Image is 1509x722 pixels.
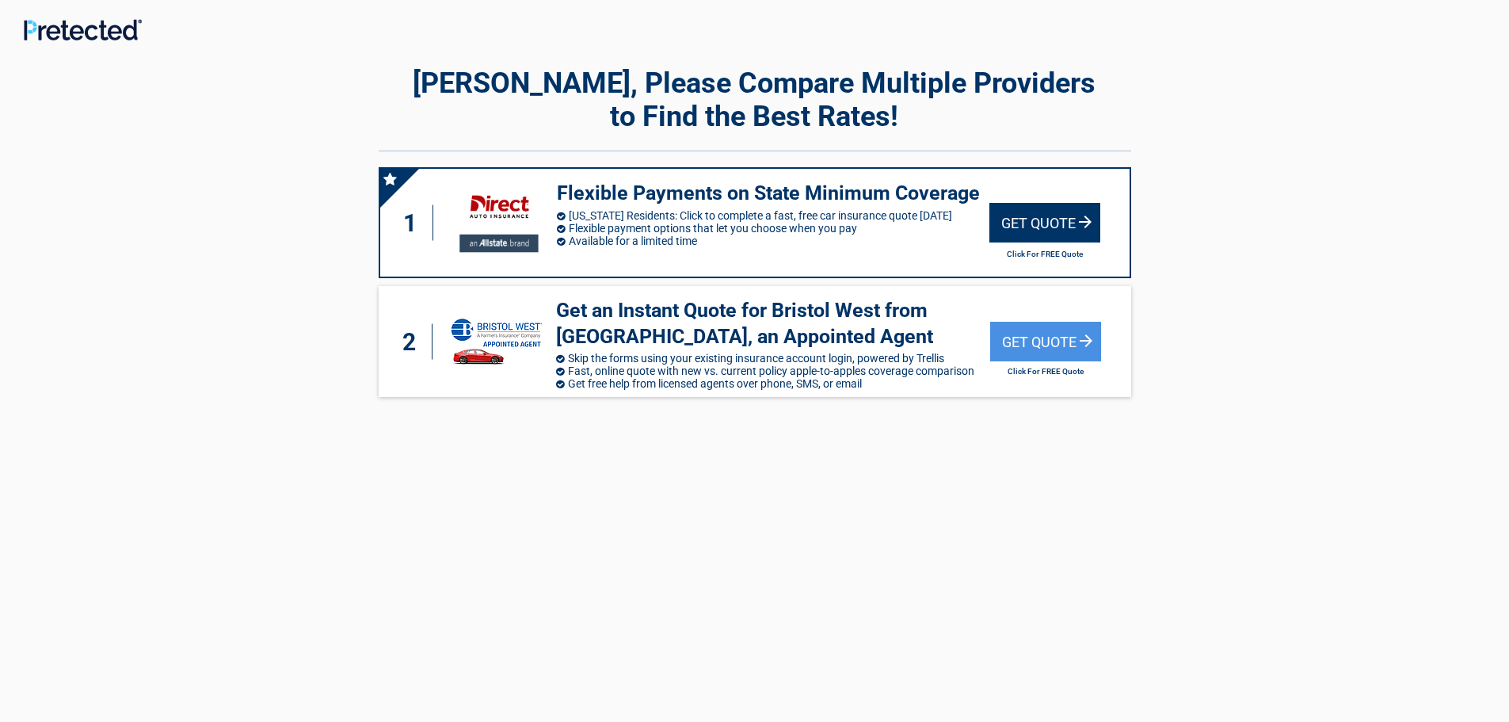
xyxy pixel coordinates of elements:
[449,315,544,369] img: savvy's logo
[379,67,1131,133] h2: [PERSON_NAME], Please Compare Multiple Providers to Find the Best Rates!
[556,377,990,390] li: Get free help from licensed agents over phone, SMS, or email
[556,365,990,377] li: Fast, online quote with new vs. current policy apple-to-apples coverage comparison
[989,203,1100,243] div: Get Quote
[556,352,990,365] li: Skip the forms using your existing insurance account login, powered by Trellis
[394,324,433,360] div: 2
[556,298,990,350] h3: Get an Instant Quote for Bristol West from [GEOGRAPHIC_DATA], an Appointed Agent
[24,19,142,40] img: Main Logo
[557,181,989,207] h3: Flexible Payments on State Minimum Coverage
[557,235,989,247] li: Available for a limited time
[557,209,989,222] li: [US_STATE] Residents: Click to complete a fast, free car insurance quote [DATE]
[447,183,548,262] img: directauto's logo
[990,367,1101,376] h2: Click For FREE Quote
[990,322,1101,361] div: Get Quote
[557,222,989,235] li: Flexible payment options that let you choose when you pay
[396,205,434,241] div: 1
[989,250,1100,258] h2: Click For FREE Quote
